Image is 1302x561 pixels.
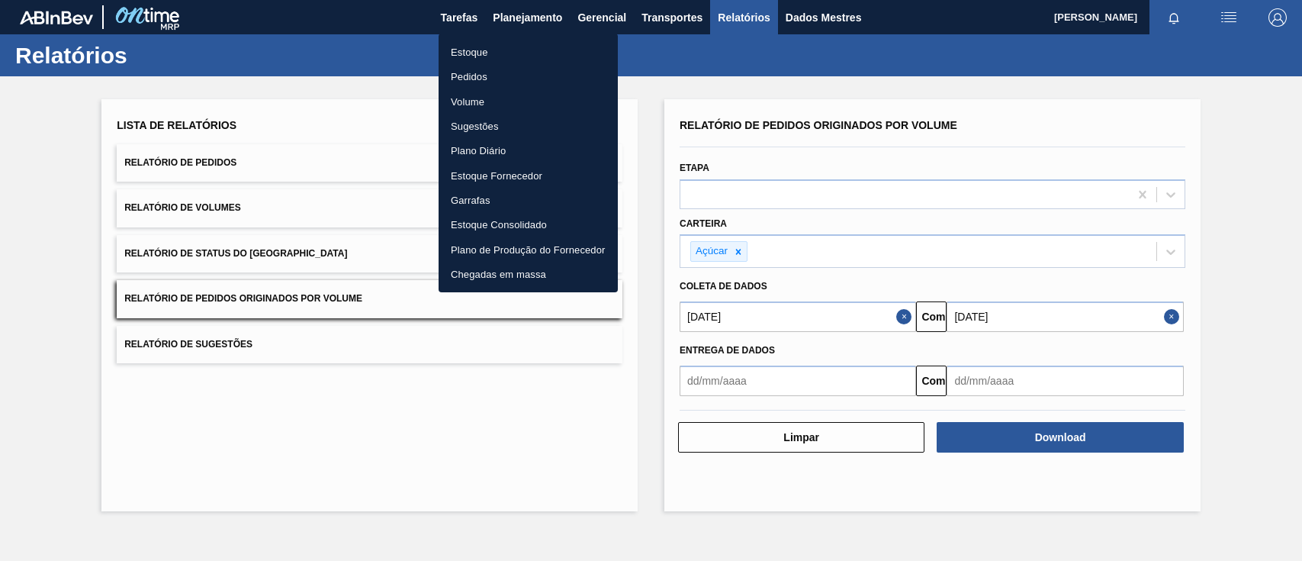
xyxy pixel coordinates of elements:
[439,114,618,138] a: Sugestões
[439,262,618,286] a: Chegadas em massa
[439,237,618,262] a: Plano de Produção do Fornecedor
[439,40,618,64] a: Estoque
[451,269,546,280] font: Chegadas em massa
[451,219,547,231] font: Estoque Consolidado
[451,121,499,132] font: Sugestões
[439,138,618,163] a: Plano Diário
[451,243,606,255] font: Plano de Produção do Fornecedor
[439,188,618,212] a: Garrafas
[451,47,488,58] font: Estoque
[451,195,490,206] font: Garrafas
[439,212,618,237] a: Estoque Consolidado
[451,95,484,107] font: Volume
[439,163,618,188] a: Estoque Fornecedor
[451,169,542,181] font: Estoque Fornecedor
[439,64,618,89] a: Pedidos
[451,71,487,82] font: Pedidos
[451,145,506,156] font: Plano Diário
[439,89,618,114] a: Volume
